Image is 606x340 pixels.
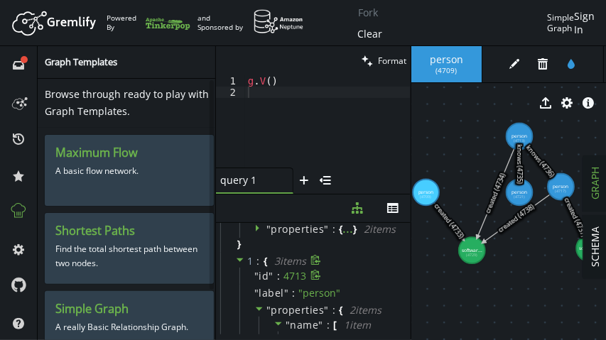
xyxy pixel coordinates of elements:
[343,224,354,231] div: ...
[421,194,432,199] tspan: (4709)
[426,53,467,66] span: person
[358,6,378,19] span: Fork
[254,286,259,300] span: "
[259,270,269,283] span: id
[332,223,336,236] span: :
[198,9,304,36] div: and Sponsored by
[45,55,117,68] span: Graph Templates
[293,287,296,300] span: :
[515,144,524,184] text: knows (4735)
[436,66,458,75] span: ( 4709 )
[553,183,569,190] tspan: person
[357,27,382,40] span: Clear
[107,11,190,35] div: Powered By
[55,238,203,274] p: Find the total shortest path between two nodes.
[350,303,382,317] span: 2 item s
[259,287,285,300] span: label
[512,189,527,195] tspan: person
[319,318,324,331] span: "
[589,168,602,200] span: GRAPH
[357,46,411,75] button: Format
[286,318,291,331] span: "
[332,304,336,317] span: :
[266,222,271,236] span: "
[235,238,241,251] span: }
[220,174,277,187] span: query 1
[340,223,343,236] span: {
[347,23,393,44] button: Clear
[55,317,203,338] p: A really Basic Relationship Graph.
[574,9,595,36] span: Sign In
[579,245,600,251] tspan: softwar...
[254,269,259,283] span: "
[257,255,261,268] span: :
[271,303,325,317] span: properties
[514,194,525,199] tspan: (4721)
[283,270,306,283] div: 4713
[589,227,602,268] span: SCHEMA
[55,146,203,160] h3: Maximum Flow
[284,286,289,300] span: "
[55,160,203,182] p: A basic flow network.
[274,254,306,268] span: 3 item s
[271,222,325,236] span: properties
[325,303,330,317] span: "
[264,255,267,268] span: {
[55,302,203,317] h3: Simple Graph
[345,318,372,331] span: 1 item
[277,270,280,283] span: :
[462,247,482,253] tspan: softwar...
[291,318,319,331] span: name
[354,223,357,236] span: }
[347,1,389,23] button: Fork
[247,254,254,268] span: 1
[216,87,245,98] div: 2
[547,12,574,34] div: Simple Graph
[466,252,477,258] tspan: (4729)
[378,55,406,67] span: Format
[269,269,274,283] span: "
[327,319,330,331] span: :
[556,188,567,194] tspan: (4717)
[418,189,434,195] tspan: person
[254,9,304,34] img: AWS Neptune
[512,133,527,139] tspan: person
[55,224,203,238] h3: Shortest Paths
[340,304,343,317] span: {
[45,87,209,118] span: Browse through ready to play with Graph Templates.
[325,222,330,236] span: "
[514,138,525,143] tspan: (4713)
[216,75,245,87] div: 1
[334,319,337,331] span: [
[364,222,396,236] span: 2 item s
[266,303,271,317] span: "
[299,286,341,300] span: " person "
